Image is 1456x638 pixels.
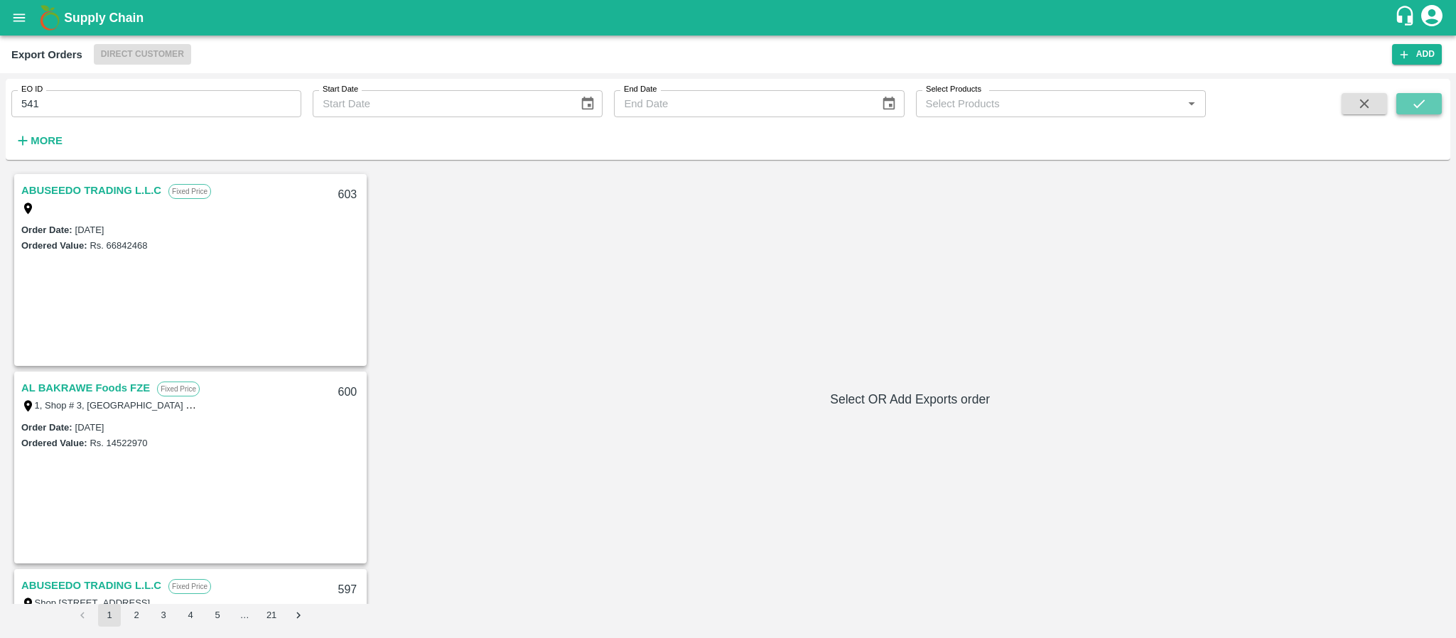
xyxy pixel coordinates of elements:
p: Fixed Price [168,579,211,594]
label: 1, Shop # 3, [GEOGRAPHIC_DATA] – central fruits and vegetables market, , , , , [GEOGRAPHIC_DATA] [35,399,462,411]
label: Rs. 14522970 [90,438,147,448]
button: Open [1182,94,1201,113]
label: [DATE] [75,422,104,433]
button: Go to page 21 [260,604,283,627]
img: logo [36,4,64,32]
button: Choose date [875,90,902,117]
input: Select Products [920,94,1178,113]
button: Choose date [574,90,601,117]
button: More [11,129,66,153]
input: Enter EO ID [11,90,301,117]
label: Order Date : [21,422,72,433]
div: customer-support [1394,5,1419,31]
label: Ordered Value: [21,438,87,448]
b: Supply Chain [64,11,144,25]
a: ABUSEEDO TRADING L.L.C [21,576,161,595]
button: Add [1392,44,1442,65]
label: Select Products [926,84,981,95]
label: Rs. 66842468 [90,240,147,251]
strong: More [31,135,63,146]
button: page 1 [98,604,121,627]
nav: pagination navigation [69,604,312,627]
input: Start Date [313,90,568,117]
button: open drawer [3,1,36,34]
a: Supply Chain [64,8,1394,28]
h6: Select OR Add Exports order [375,389,1445,409]
div: account of current user [1419,3,1445,33]
div: 597 [330,573,366,607]
label: Shop [STREET_ADDRESS] [35,598,151,608]
a: AL BAKRAWE Foods FZE [21,379,150,397]
label: Start Date [323,84,358,95]
div: Export Orders [11,45,82,64]
p: Fixed Price [157,382,200,396]
button: Go to page 2 [125,604,148,627]
button: Go to page 5 [206,604,229,627]
label: Order Date : [21,225,72,235]
div: … [233,609,256,622]
button: Go to page 3 [152,604,175,627]
a: ABUSEEDO TRADING L.L.C [21,181,161,200]
label: End Date [624,84,657,95]
label: EO ID [21,84,43,95]
div: 600 [330,376,366,409]
label: Ordered Value: [21,240,87,251]
p: Fixed Price [168,184,211,199]
div: 603 [330,178,366,212]
button: Go to next page [287,604,310,627]
button: Go to page 4 [179,604,202,627]
label: [DATE] [75,225,104,235]
input: End Date [614,90,870,117]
